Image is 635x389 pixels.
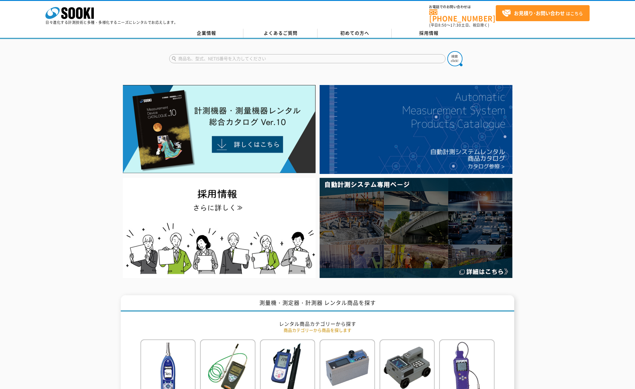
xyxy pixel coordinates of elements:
p: 日々進化する計測技術と多種・多様化するニーズにレンタルでお応えします。 [45,21,178,24]
img: 自動計測システム専用ページ [320,178,512,278]
strong: お見積り･お問い合わせ [514,9,565,17]
span: (平日 ～ 土日、祝日除く) [429,22,489,28]
span: はこちら [502,9,583,18]
span: 17:30 [450,22,461,28]
a: 企業情報 [169,29,243,38]
h2: レンタル商品カテゴリーから探す [140,321,495,327]
span: お電話でのお問い合わせは [429,5,496,9]
a: 初めての方へ [317,29,392,38]
a: お見積り･お問い合わせはこちら [496,5,590,21]
p: 商品カテゴリーから商品を探します [140,327,495,333]
img: SOOKI recruit [123,178,316,278]
img: btn_search.png [447,51,462,66]
h1: 測量機・測定器・計測器 レンタル商品を探す [121,295,514,312]
img: Catalog Ver10 [123,85,316,173]
img: 自動計測システムカタログ [320,85,512,174]
input: 商品名、型式、NETIS番号を入力してください [169,54,446,63]
span: 8:50 [438,22,447,28]
span: 初めての方へ [340,30,369,36]
a: よくあるご質問 [243,29,317,38]
a: [PHONE_NUMBER] [429,9,496,22]
a: 採用情報 [392,29,466,38]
